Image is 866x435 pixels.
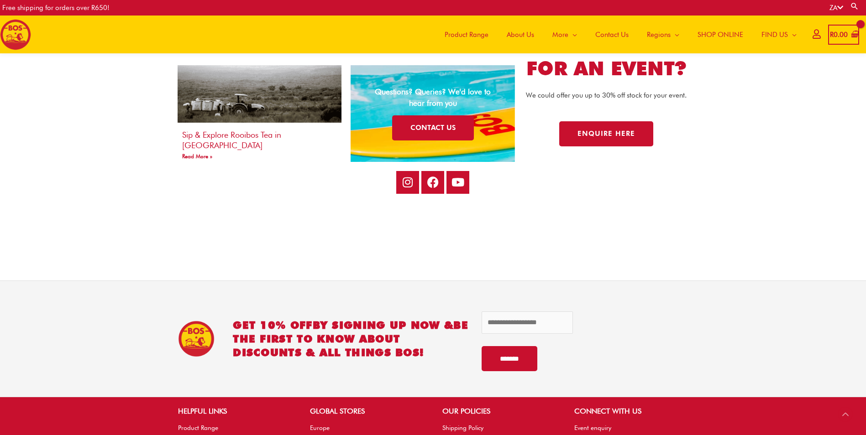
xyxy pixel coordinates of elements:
[638,16,688,53] a: Regions
[367,86,499,109] div: Questions? Queries? We'd love to hear from you
[178,424,218,431] a: Product Range
[577,130,635,137] span: Enquire here
[559,121,653,146] a: Enquire here
[524,90,688,101] p: We could offer you up to 30% off stock for your event.
[574,406,688,417] h2: CONNECT WITH US
[647,21,671,48] span: Regions
[552,21,568,48] span: More
[310,424,330,431] a: Europe
[828,25,859,45] a: View Shopping Cart, empty
[524,31,688,81] h2: NEED STOCK FOR AN EVENT?
[182,130,281,150] a: Sip & Explore Rooibos Tea in [GEOGRAPHIC_DATA]
[436,16,498,53] a: Product Range
[429,16,806,53] nav: Site Navigation
[543,16,586,53] a: More
[498,16,543,53] a: About Us
[829,4,843,12] a: ZA
[688,16,752,53] a: SHOP ONLINE
[392,115,474,140] a: CONTACT US
[507,21,534,48] span: About Us
[178,321,215,357] img: BOS Ice Tea
[442,424,483,431] a: Shipping Policy
[178,406,292,417] h2: HELPFUL LINKS
[445,21,488,48] span: Product Range
[586,16,638,53] a: Contact Us
[182,153,212,160] a: Read more about Sip & Explore Rooibos Tea in South Africa
[178,65,342,123] a: rooibos tea
[830,31,834,39] span: R
[850,2,859,10] a: Search button
[830,31,848,39] bdi: 0.00
[176,38,342,149] img: rooibos tea
[442,406,556,417] h2: OUR POLICIES
[595,21,629,48] span: Contact Us
[574,424,611,431] a: Event enquiry
[313,319,454,331] span: BY SIGNING UP NOW &
[761,21,788,48] span: FIND US
[310,406,424,417] h2: GLOBAL STORES
[698,21,743,48] span: SHOP ONLINE
[233,318,468,359] h2: GET 10% OFF be the first to know about discounts & all things BOS!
